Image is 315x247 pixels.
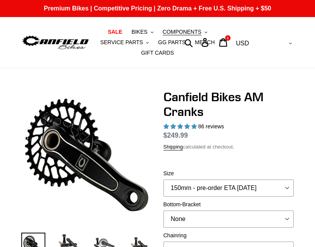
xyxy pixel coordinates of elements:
[227,36,229,40] span: 1
[131,29,147,35] span: BIKES
[108,29,122,35] span: SALE
[164,143,294,151] div: calculated at checkout.
[215,34,233,51] a: 1
[21,34,90,51] img: Canfield Bikes
[164,131,188,139] span: $249.99
[104,27,126,37] a: SALE
[158,39,186,46] span: GG PARTS
[164,123,198,130] span: 4.97 stars
[159,27,211,37] button: COMPONENTS
[164,169,294,178] label: Size
[127,27,157,37] button: BIKES
[163,29,201,35] span: COMPONENTS
[164,231,294,240] label: Chainring
[154,37,189,48] a: GG PARTS
[198,123,224,130] span: 86 reviews
[141,50,174,56] span: GIFT CARDS
[164,90,294,119] h1: Canfield Bikes AM Cranks
[137,48,178,58] a: GIFT CARDS
[164,144,183,150] a: Shipping
[96,37,153,48] button: SERVICE PARTS
[164,200,294,209] label: Bottom-Bracket
[100,39,143,46] span: SERVICE PARTS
